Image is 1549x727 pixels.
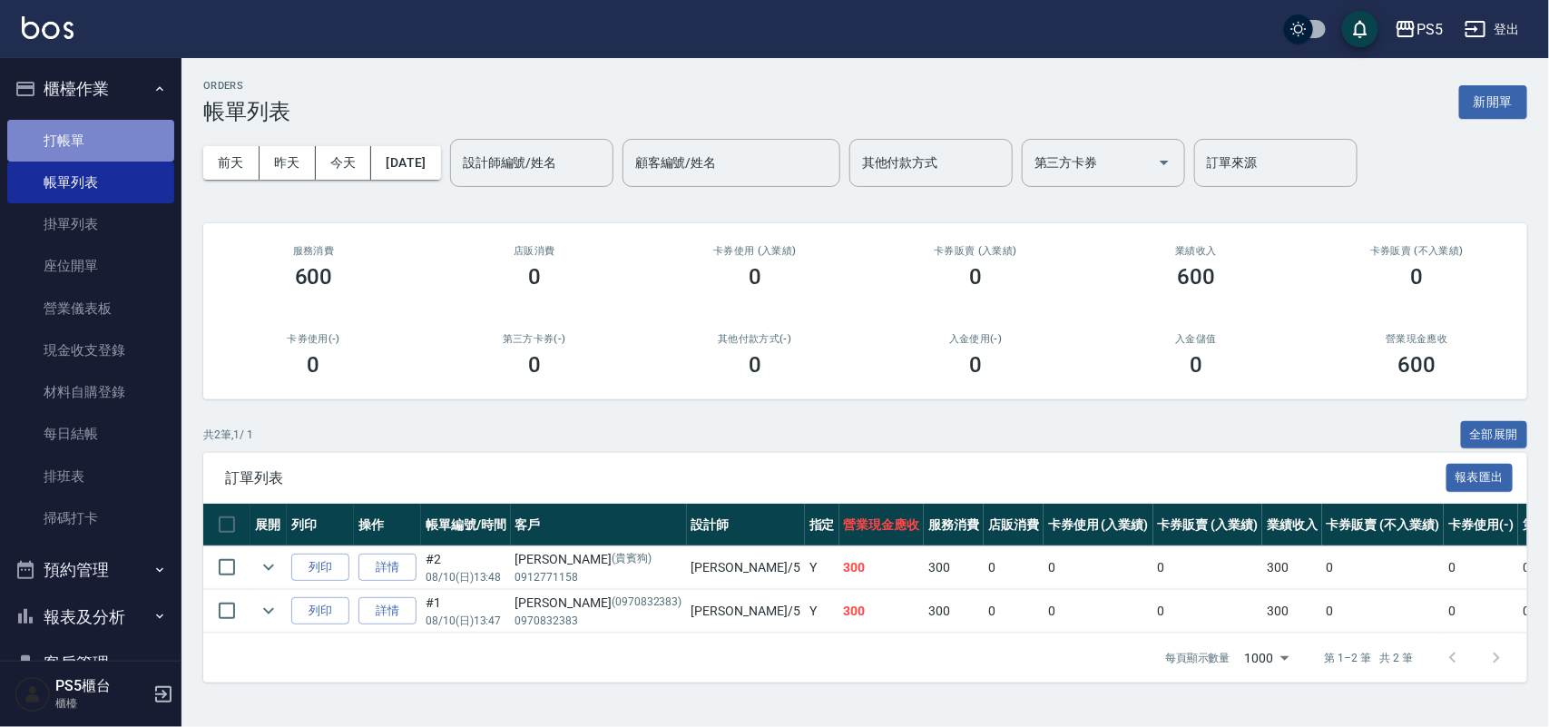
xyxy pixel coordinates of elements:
button: expand row [255,554,282,581]
h5: PS5櫃台 [55,677,148,695]
th: 客戶 [511,504,687,546]
h2: 店販消費 [446,245,623,257]
p: (0970832383) [612,594,682,613]
td: Y [805,546,839,589]
th: 卡券販賣 (入業績) [1153,504,1263,546]
a: 掛單列表 [7,203,174,245]
th: 卡券使用(-) [1444,504,1518,546]
th: 操作 [354,504,421,546]
td: 300 [839,546,925,589]
a: 營業儀表板 [7,288,174,329]
h3: 600 [1177,264,1215,290]
h3: 帳單列表 [203,99,290,124]
button: 列印 [291,597,349,625]
img: Person [15,676,51,712]
th: 列印 [287,504,354,546]
h2: 卡券販賣 (不入業績) [1328,245,1505,257]
th: 營業現金應收 [839,504,925,546]
td: 0 [984,546,1044,589]
button: 報表匯出 [1446,464,1514,492]
td: 0 [1322,546,1444,589]
p: 每頁顯示數量 [1165,650,1230,666]
th: 業績收入 [1262,504,1322,546]
button: 今天 [316,146,372,180]
h2: 第三方卡券(-) [446,333,623,345]
td: 0 [984,590,1044,633]
button: PS5 [1387,11,1450,48]
td: #2 [421,546,511,589]
h2: 業績收入 [1108,245,1285,257]
td: 300 [924,546,984,589]
h2: 卡券販賣 (入業績) [887,245,1064,257]
td: 0 [1322,590,1444,633]
td: Y [805,590,839,633]
a: 材料自購登錄 [7,371,174,413]
p: 共 2 筆, 1 / 1 [203,427,253,443]
td: [PERSON_NAME] /5 [687,546,805,589]
a: 掃碼打卡 [7,497,174,539]
td: 0 [1044,590,1153,633]
a: 詳情 [358,597,417,625]
td: 300 [1262,590,1322,633]
td: 300 [839,590,925,633]
th: 卡券販賣 (不入業績) [1322,504,1444,546]
div: [PERSON_NAME] [515,550,682,569]
img: Logo [22,16,74,39]
h3: 0 [969,352,982,378]
h2: 卡券使用 (入業績) [666,245,843,257]
a: 報表匯出 [1446,468,1514,486]
p: (貴賓狗) [612,550,652,569]
a: 排班表 [7,456,174,497]
a: 座位開單 [7,245,174,287]
h3: 0 [528,264,541,290]
button: 報表及分析 [7,594,174,641]
a: 帳單列表 [7,162,174,203]
h3: 0 [749,352,761,378]
h3: 0 [308,352,320,378]
p: 08/10 (日) 13:47 [426,613,506,629]
th: 卡券使用 (入業績) [1044,504,1153,546]
h2: 入金使用(-) [887,333,1064,345]
button: 昨天 [260,146,316,180]
th: 展開 [250,504,287,546]
a: 打帳單 [7,120,174,162]
button: 登出 [1457,13,1527,46]
th: 設計師 [687,504,805,546]
h3: 0 [1410,264,1423,290]
td: #1 [421,590,511,633]
p: 櫃檯 [55,695,148,712]
button: 前天 [203,146,260,180]
th: 指定 [805,504,839,546]
button: 列印 [291,554,349,582]
button: 預約管理 [7,546,174,594]
h3: 0 [749,264,761,290]
p: 08/10 (日) 13:48 [426,569,506,585]
a: 新開單 [1459,93,1527,110]
h3: 0 [1190,352,1202,378]
p: 0912771158 [515,569,682,585]
h2: 營業現金應收 [1328,333,1505,345]
h2: 入金儲值 [1108,333,1285,345]
button: save [1342,11,1378,47]
td: 0 [1044,546,1153,589]
h2: 其他付款方式(-) [666,333,843,345]
h3: 0 [528,352,541,378]
p: 第 1–2 筆 共 2 筆 [1325,650,1413,666]
a: 詳情 [358,554,417,582]
button: expand row [255,597,282,624]
button: 全部展開 [1461,421,1528,449]
h2: 卡券使用(-) [225,333,402,345]
td: 0 [1444,546,1518,589]
div: [PERSON_NAME] [515,594,682,613]
th: 服務消費 [924,504,984,546]
td: 0 [1153,546,1263,589]
td: [PERSON_NAME] /5 [687,590,805,633]
td: 300 [1262,546,1322,589]
td: 300 [924,590,984,633]
th: 店販消費 [984,504,1044,546]
h3: 600 [1397,352,1436,378]
a: 現金收支登錄 [7,329,174,371]
button: Open [1150,148,1179,177]
h3: 服務消費 [225,245,402,257]
th: 帳單編號/時間 [421,504,511,546]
